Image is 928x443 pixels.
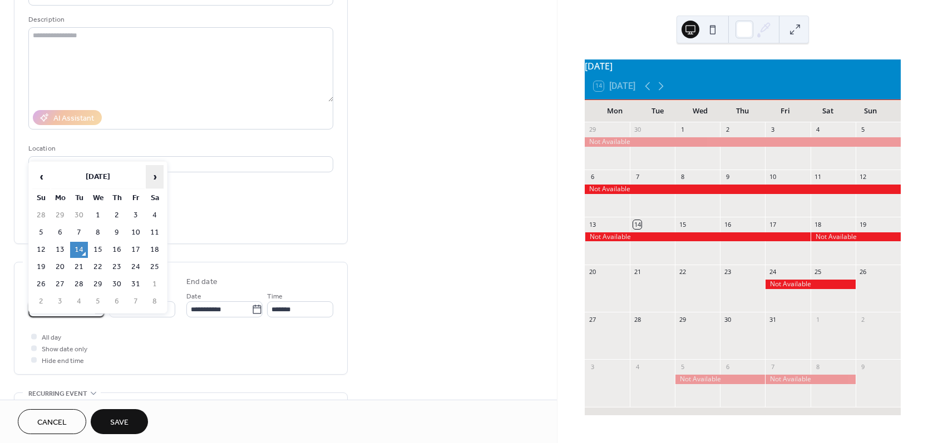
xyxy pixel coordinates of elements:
td: 5 [32,225,50,241]
div: 5 [859,126,867,134]
th: Tu [70,190,88,206]
td: 20 [51,259,69,275]
td: 18 [146,242,164,258]
div: 30 [633,126,641,134]
div: [DATE] [585,59,901,73]
td: 29 [89,276,107,292]
th: [DATE] [51,165,145,189]
div: Not Available [765,375,855,384]
div: 18 [814,220,822,228]
div: 25 [814,268,822,276]
td: 12 [32,242,50,258]
div: 9 [723,173,732,181]
div: Not Available [811,232,901,242]
div: 10 [768,173,777,181]
div: 17 [768,220,777,228]
td: 8 [146,293,164,310]
td: 26 [32,276,50,292]
td: 31 [127,276,145,292]
td: 6 [51,225,69,241]
td: 4 [70,293,88,310]
td: 1 [146,276,164,292]
td: 11 [146,225,164,241]
div: 21 [633,268,641,276]
span: › [146,166,163,188]
div: 22 [678,268,687,276]
div: Not Available [585,232,811,242]
div: Sat [807,100,850,122]
div: End date [186,276,218,288]
div: 14 [633,220,641,228]
td: 22 [89,259,107,275]
td: 8 [89,225,107,241]
div: 9 [859,362,867,371]
td: 15 [89,242,107,258]
span: Show date only [42,344,87,355]
td: 23 [108,259,126,275]
td: 28 [32,207,50,223]
div: Not Available [585,185,901,194]
td: 1 [89,207,107,223]
td: 4 [146,207,164,223]
div: 6 [723,362,732,371]
div: 2 [859,315,867,323]
span: Hide end time [42,355,84,367]
span: Time [267,291,283,302]
td: 3 [127,207,145,223]
td: 2 [32,293,50,310]
span: Cancel [37,417,67,429]
th: Fr [127,190,145,206]
div: Sun [849,100,892,122]
span: All day [42,332,61,344]
th: Mo [51,190,69,206]
div: 5 [678,362,687,371]
a: Cancel [18,409,86,434]
div: Wed [679,100,722,122]
div: 24 [768,268,777,276]
div: 7 [633,173,641,181]
div: 2 [723,126,732,134]
td: 9 [108,225,126,241]
td: 7 [70,225,88,241]
div: Thu [722,100,764,122]
td: 5 [89,293,107,310]
td: 3 [51,293,69,310]
div: 23 [723,268,732,276]
span: ‹ [33,166,50,188]
div: 12 [859,173,867,181]
div: 27 [588,315,596,323]
div: Not Available [765,280,855,289]
td: 27 [51,276,69,292]
td: 2 [108,207,126,223]
td: 24 [127,259,145,275]
div: 3 [588,362,596,371]
div: 29 [678,315,687,323]
td: 7 [127,293,145,310]
div: Tue [636,100,679,122]
th: Su [32,190,50,206]
td: 10 [127,225,145,241]
div: 30 [723,315,732,323]
div: Not Available [675,375,765,384]
td: 16 [108,242,126,258]
div: 1 [678,126,687,134]
td: 30 [108,276,126,292]
div: Fri [764,100,807,122]
td: 14 [70,242,88,258]
th: We [89,190,107,206]
div: 8 [814,362,822,371]
div: 11 [814,173,822,181]
div: 6 [588,173,596,181]
th: Sa [146,190,164,206]
td: 17 [127,242,145,258]
td: 29 [51,207,69,223]
div: 16 [723,220,732,228]
div: 20 [588,268,596,276]
td: 21 [70,259,88,275]
div: Description [28,14,331,26]
div: 31 [768,315,777,323]
div: 26 [859,268,867,276]
div: 4 [633,362,641,371]
span: Date [186,291,201,302]
span: Save [110,417,129,429]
